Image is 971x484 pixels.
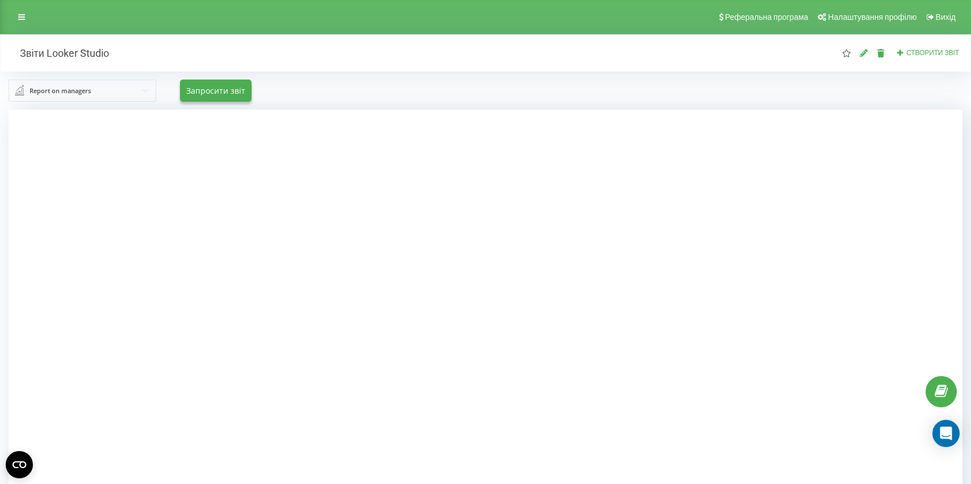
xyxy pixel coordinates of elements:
[6,451,33,478] button: Open CMP widget
[859,49,869,57] i: Редагувати звіт
[897,49,905,56] i: Створити звіт
[876,49,886,57] i: Видалити звіт
[893,48,962,58] button: Створити звіт
[932,420,960,447] div: Open Intercom Messenger
[906,49,959,57] span: Створити звіт
[828,12,916,22] span: Налаштування профілю
[842,49,851,57] i: Цей звіт буде завантажений першим при відкритті "Звіти Looker Studio". Ви можете призначити будь-...
[9,47,109,60] h2: Звіти Looker Studio
[30,85,91,97] div: Report on managers
[180,80,252,102] button: Запросити звіт
[936,12,956,22] span: Вихід
[725,12,809,22] span: Реферальна програма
